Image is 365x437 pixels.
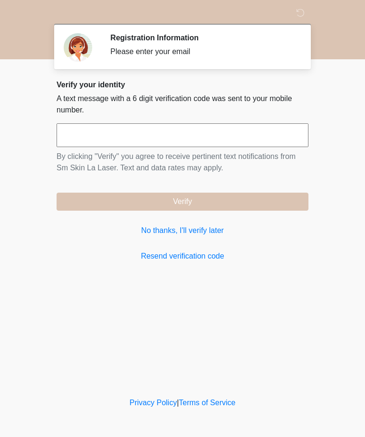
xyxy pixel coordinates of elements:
[64,33,92,62] img: Agent Avatar
[177,399,179,407] a: |
[57,251,308,262] a: Resend verification code
[57,93,308,116] p: A text message with a 6 digit verification code was sent to your mobile number.
[179,399,235,407] a: Terms of Service
[57,151,308,174] p: By clicking "Verify" you agree to receive pertinent text notifications from Sm Skin La Laser. Tex...
[57,80,308,89] h2: Verify your identity
[110,46,294,57] div: Please enter your email
[110,33,294,42] h2: Registration Information
[130,399,177,407] a: Privacy Policy
[57,193,308,211] button: Verify
[47,7,59,19] img: Sm Skin La Laser Logo
[57,225,308,236] a: No thanks, I'll verify later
